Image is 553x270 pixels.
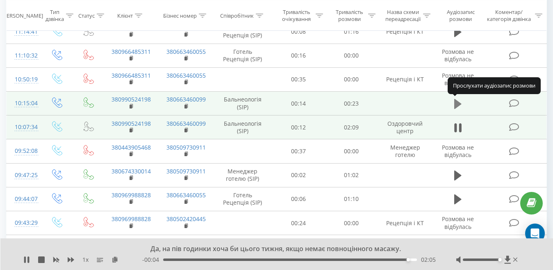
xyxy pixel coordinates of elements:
td: Готель Рецепція (SIP) [213,235,272,259]
td: 00:24 [272,211,325,235]
span: Розмова не відбулась [442,143,474,159]
td: 00:23 [325,92,378,115]
div: Тривалість очікування [280,9,314,23]
td: Менеджер готелю (SIP) [213,163,272,187]
div: 10:15:04 [15,95,32,111]
div: 09:44:07 [15,191,32,207]
a: 380663460055 [166,48,206,55]
a: 380966485311 [112,48,151,55]
td: 00:12 [272,115,325,139]
a: 380990524198 [112,120,151,127]
td: 00:00 [325,44,378,67]
td: 00:00 [325,139,378,163]
div: 10:50:19 [15,72,32,88]
a: 380509730911 [166,143,206,151]
div: Тривалість розмови [332,9,366,23]
div: Коментар/категорія дзвінка [485,9,533,23]
td: 00:08 [272,20,325,44]
td: 00:40 [325,235,378,259]
span: 02:05 [421,256,436,264]
td: 02:09 [325,115,378,139]
td: Готель Рецепція (SIP) [213,44,272,67]
a: 380969988828 [112,191,151,199]
div: [PERSON_NAME] [2,12,43,19]
td: Рецепція і КТ [378,20,432,44]
a: 380969988828 [112,215,151,223]
a: 380674330014 [112,167,151,175]
div: 11:14:41 [15,24,32,40]
td: Оздоровчий центр [378,115,432,139]
div: Бізнес номер [163,12,197,19]
div: 09:43:29 [15,215,32,231]
div: Співробітник [220,12,254,19]
div: Статус [78,12,95,19]
td: 01:16 [325,20,378,44]
a: 380663460055 [166,191,206,199]
td: 00:16 [272,44,325,67]
span: - 00:04 [142,256,163,264]
td: 00:00 [325,211,378,235]
td: 00:37 [272,139,325,163]
td: Менеджер готелю [378,139,432,163]
span: Розмова не відбулась [442,48,474,63]
div: Accessibility label [407,258,410,261]
td: 00:09 [272,235,325,259]
a: 380663460055 [166,72,206,79]
div: Тип дзвінка [46,9,64,23]
div: Да, на пів годинки хоча би цього тижня, якщо немає повноцінного масажу. [73,245,470,254]
span: Розмова не відбулась [442,215,474,230]
a: 380685241168 [112,24,151,32]
td: Рецепція і КТ [378,211,432,235]
td: 00:02 [272,163,325,187]
td: 00:06 [272,187,325,211]
span: Розмова не відбулась [442,72,474,87]
td: 01:02 [325,163,378,187]
a: 380443905468 [112,143,151,151]
a: 380966485311 [112,72,151,79]
div: 09:52:08 [15,143,32,159]
td: Рецепція і КТ [378,67,432,91]
td: 01:10 [325,187,378,211]
td: Бальнеологія (SIP) [213,115,272,139]
div: Прослухати аудіозапис розмови [448,77,541,94]
div: Клієнт [117,12,133,19]
td: Готель Рецепція (SIP) [213,187,272,211]
a: 380509730911 [166,167,206,175]
span: 1 x [82,256,89,264]
div: 10:07:34 [15,119,32,135]
td: 00:14 [272,92,325,115]
td: 00:00 [325,67,378,91]
a: 380990524198 [112,95,151,103]
div: 09:47:25 [15,167,32,183]
div: Open Intercom Messenger [525,224,545,243]
a: 380663460099 [166,95,206,103]
div: 11:10:32 [15,48,32,64]
a: 380502420445 [166,215,206,223]
td: Готель Рецепція (SIP) [213,20,272,44]
td: Рецепція і КТ [378,235,432,259]
div: Аудіозапис розмови [440,9,481,23]
td: 00:35 [272,67,325,91]
td: Бальнеологія (SIP) [213,92,272,115]
a: 380663460099 [166,120,206,127]
a: 380663460055 [166,24,206,32]
div: Accessibility label [498,258,502,261]
div: Назва схеми переадресації [385,9,421,23]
